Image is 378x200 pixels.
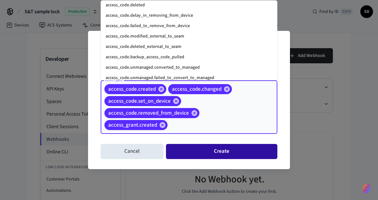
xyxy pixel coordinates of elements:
[104,122,161,128] span: access_grant.created
[104,86,160,92] span: access_code.created
[104,108,199,118] div: access_code.removed_from_device
[101,10,277,21] li: access_code.delay_in_removing_from_device
[363,184,370,194] img: SeamLogoGradient.69752ec5.svg
[101,144,163,159] button: Cancel
[104,98,174,104] span: access_code.set_on_device
[168,86,225,92] span: access_code.changed
[101,42,277,52] li: access_code.deleted_external_to_seam
[166,144,277,159] button: Create
[104,110,193,116] span: access_code.removed_from_device
[104,84,166,94] div: access_code.created
[101,31,277,42] li: access_code.modified_external_to_seam
[104,120,168,130] div: access_grant.created
[101,21,277,31] li: access_code.failed_to_remove_from_device
[168,84,232,94] div: access_code.changed
[104,96,181,106] div: access_code.set_on_device
[101,62,277,73] li: access_code.unmanaged.converted_to_managed
[101,73,277,83] li: access_code.unmanaged.failed_to_convert_to_managed
[101,52,277,62] li: access_code.backup_access_code_pulled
